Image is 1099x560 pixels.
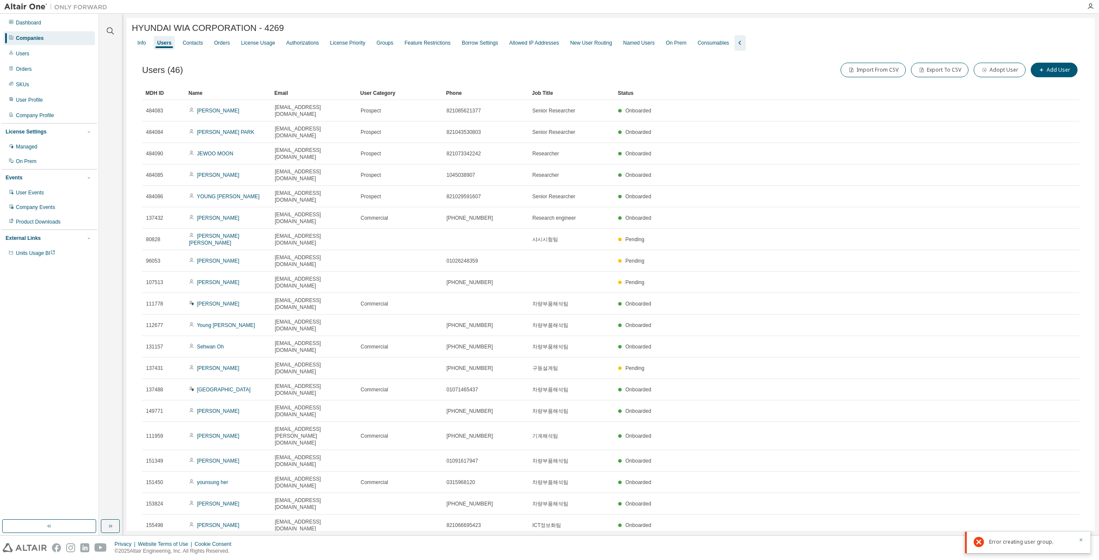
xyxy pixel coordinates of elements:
span: 구동설계팀 [532,365,558,372]
span: Units Usage BI [16,250,55,256]
span: Researcher [532,150,559,157]
div: User Events [16,189,44,196]
div: Named Users [623,39,655,46]
span: Prospect [361,172,381,179]
span: [EMAIL_ADDRESS][PERSON_NAME][DOMAIN_NAME] [275,426,353,446]
span: 137488 [146,386,163,393]
span: 137431 [146,365,163,372]
span: ICT정보화팀 [532,522,561,529]
span: [PHONE_NUMBER] [446,365,493,372]
div: Name [188,86,267,100]
div: On Prem [666,39,686,46]
a: [PERSON_NAME] [197,108,240,114]
span: [EMAIL_ADDRESS][DOMAIN_NAME] [275,318,353,332]
span: Commercial [361,343,388,350]
span: Commercial [361,386,388,393]
span: 151349 [146,457,163,464]
div: Info [137,39,146,46]
a: [PERSON_NAME] [197,301,240,307]
span: 차량부품해석팀 [532,457,568,464]
div: License Settings [6,128,46,135]
span: Commercial [361,479,388,486]
button: Export To CSV [911,63,968,77]
span: Senior Researcher [532,107,575,114]
a: [PERSON_NAME] [197,172,240,178]
span: [PHONE_NUMBER] [446,322,493,329]
div: Job Title [532,86,611,100]
img: Altair One [4,3,112,11]
div: Users [157,39,171,46]
span: 차량부품해석팀 [532,479,568,486]
div: Product Downloads [16,218,61,225]
span: 111959 [146,433,163,439]
div: Dashboard [16,19,41,26]
div: Company Events [16,204,55,211]
a: [PERSON_NAME] [197,279,240,285]
span: 821085621377 [446,107,481,114]
p: © 2025 Altair Engineering, Inc. All Rights Reserved. [115,548,237,555]
div: Companies [16,35,44,42]
span: Pending [625,279,644,285]
img: altair_logo.svg [3,543,47,552]
span: Prospect [361,193,381,200]
span: 차량부품해석팀 [532,500,568,507]
span: [EMAIL_ADDRESS][DOMAIN_NAME] [275,340,353,354]
div: Orders [16,66,32,73]
div: Authorizations [286,39,319,46]
span: 149771 [146,408,163,415]
span: 484090 [146,150,163,157]
a: [PERSON_NAME] [197,458,240,464]
span: Onboarded [625,501,651,507]
span: 80828 [146,236,160,243]
span: [EMAIL_ADDRESS][DOMAIN_NAME] [275,233,353,246]
div: Managed [16,143,37,150]
img: instagram.svg [66,543,75,552]
span: HYUNDAI WIA CORPORATION - 4269 [132,23,284,33]
span: [EMAIL_ADDRESS][DOMAIN_NAME] [275,404,353,418]
span: [EMAIL_ADDRESS][DOMAIN_NAME] [275,254,353,268]
div: MDH ID [146,86,182,100]
span: Commercial [361,215,388,221]
span: 차량부품해석팀 [532,386,568,393]
span: 샤시시험팀 [532,236,558,243]
span: 01071465437 [446,386,478,393]
span: Onboarded [625,479,651,485]
button: Adopt User [974,63,1026,77]
span: Onboarded [625,215,651,221]
span: [EMAIL_ADDRESS][DOMAIN_NAME] [275,497,353,511]
a: [PERSON_NAME] [197,365,240,371]
span: 821029591607 [446,193,481,200]
a: [PERSON_NAME] [197,215,240,221]
a: JEWOO MOON [197,151,234,157]
a: [GEOGRAPHIC_DATA] [197,387,251,393]
span: Onboarded [625,108,651,114]
span: 821043530803 [446,129,481,136]
div: Cookie Consent [194,541,236,548]
a: Young [PERSON_NAME] [197,322,255,328]
span: [PHONE_NUMBER] [446,343,493,350]
span: 484085 [146,172,163,179]
span: Onboarded [625,322,651,328]
div: License Usage [241,39,275,46]
span: Senior Researcher [532,129,575,136]
span: [PHONE_NUMBER] [446,279,493,286]
div: User Category [360,86,439,100]
span: 112677 [146,322,163,329]
span: 차량부품해석팀 [532,408,568,415]
span: [PHONE_NUMBER] [446,215,493,221]
span: Onboarded [625,408,651,414]
span: Onboarded [625,344,651,350]
span: 821073342242 [446,150,481,157]
span: [EMAIL_ADDRESS][DOMAIN_NAME] [275,518,353,532]
span: 153824 [146,500,163,507]
a: Sehwan Oh [197,344,224,350]
a: [PERSON_NAME] [197,258,240,264]
span: Onboarded [625,172,651,178]
span: 96053 [146,257,160,264]
div: User Profile [16,97,43,103]
span: Onboarded [625,194,651,200]
span: Prospect [361,129,381,136]
div: Allowed IP Addresses [509,39,559,46]
span: Onboarded [625,458,651,464]
span: [EMAIL_ADDRESS][DOMAIN_NAME] [275,275,353,289]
